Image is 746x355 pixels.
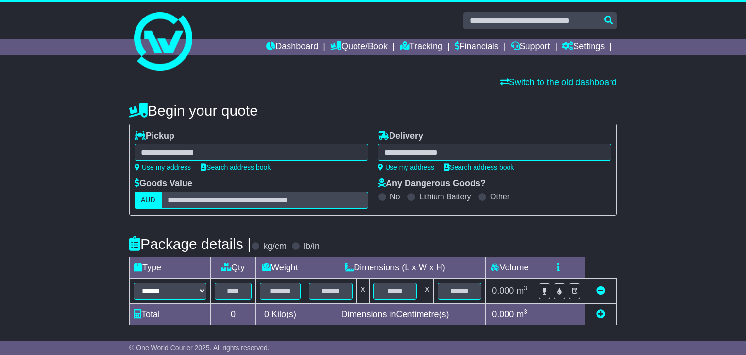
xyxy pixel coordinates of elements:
[135,178,192,189] label: Goods Value
[135,192,162,209] label: AUD
[524,308,527,315] sup: 3
[305,304,485,325] td: Dimensions in Centimetre(s)
[129,236,251,252] h4: Package details |
[378,178,486,189] label: Any Dangerous Goods?
[490,192,509,201] label: Other
[562,39,605,55] a: Settings
[211,304,256,325] td: 0
[378,131,423,142] label: Delivery
[135,163,191,171] a: Use my address
[264,309,269,319] span: 0
[455,39,499,55] a: Financials
[129,344,270,352] span: © One World Courier 2025. All rights reserved.
[419,192,471,201] label: Lithium Battery
[305,257,485,279] td: Dimensions (L x W x H)
[256,257,305,279] td: Weight
[130,257,211,279] td: Type
[130,304,211,325] td: Total
[516,286,527,296] span: m
[596,309,605,319] a: Add new item
[266,39,318,55] a: Dashboard
[516,309,527,319] span: m
[330,39,388,55] a: Quote/Book
[304,241,320,252] label: lb/in
[378,163,434,171] a: Use my address
[211,257,256,279] td: Qty
[500,77,617,87] a: Switch to the old dashboard
[492,286,514,296] span: 0.000
[511,39,550,55] a: Support
[596,286,605,296] a: Remove this item
[135,131,174,142] label: Pickup
[356,279,369,304] td: x
[492,309,514,319] span: 0.000
[201,163,271,171] a: Search address book
[263,241,287,252] label: kg/cm
[485,257,534,279] td: Volume
[400,39,442,55] a: Tracking
[256,304,305,325] td: Kilo(s)
[421,279,434,304] td: x
[129,103,617,119] h4: Begin your quote
[444,163,514,171] a: Search address book
[524,284,527,292] sup: 3
[390,192,400,201] label: No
